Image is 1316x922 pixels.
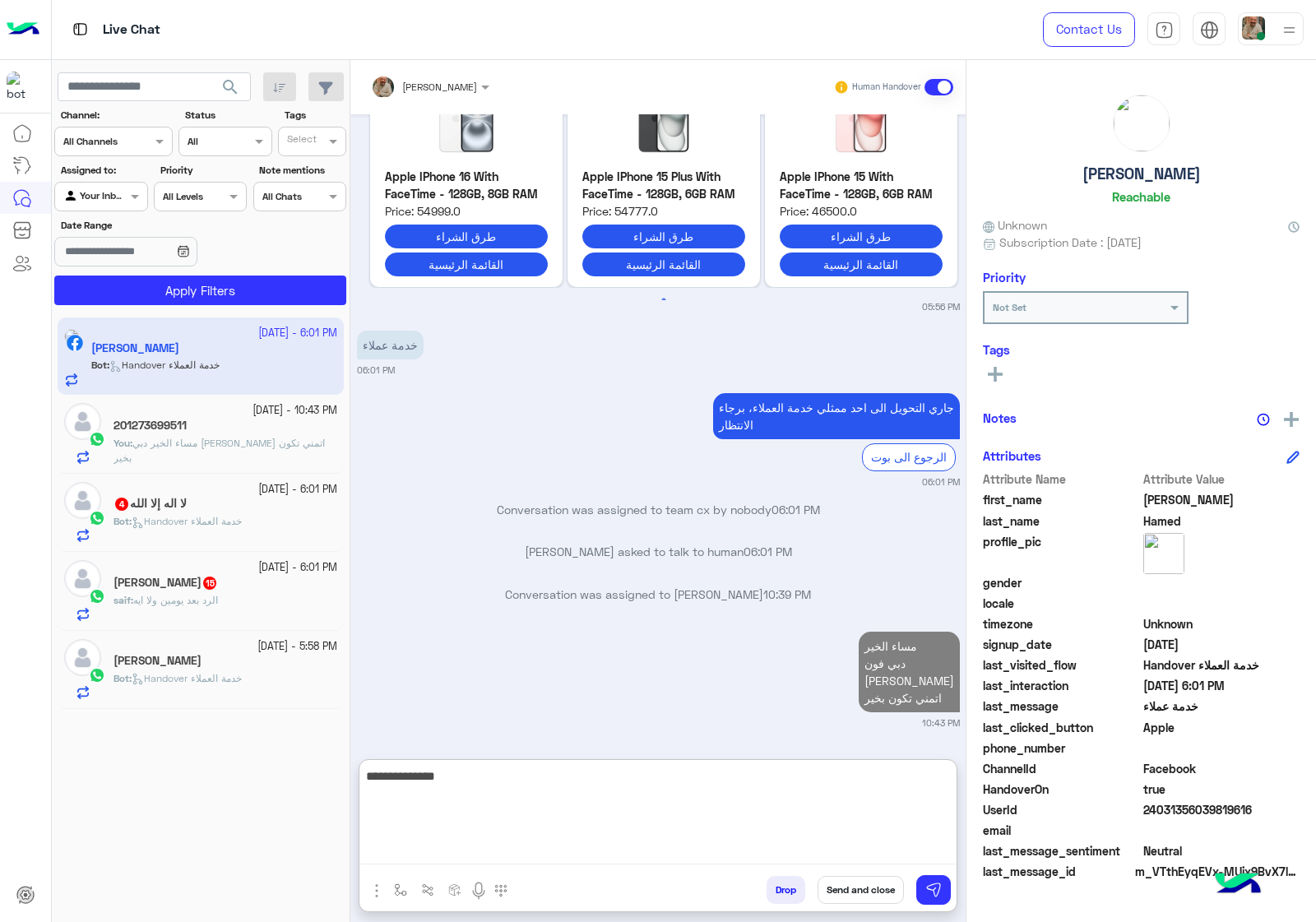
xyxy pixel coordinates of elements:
[220,77,240,97] span: search
[1143,760,1300,777] span: 0
[357,586,960,603] p: Conversation was assigned to [PERSON_NAME]
[89,510,105,526] img: WhatsApp
[385,253,548,276] button: القائمة الرئيسية
[64,560,101,597] img: defaultAdmin.png
[494,884,507,897] img: make a call
[114,672,129,684] span: Bot
[133,594,218,606] span: الرد بعد يومين ولا ايه
[582,77,745,160] img: Apple-IPhone-15-Plus-With-FaceTime-128GB-6GB-RAM_4174_2.jpeg
[402,81,477,93] span: [PERSON_NAME]
[114,515,132,527] b: :
[582,253,745,276] button: القائمة الرئيسية
[983,533,1140,571] span: profile_pic
[89,588,105,605] img: WhatsApp
[983,822,1140,839] span: email
[114,497,187,511] h5: لا اله إلا الله
[983,512,1140,530] span: last_name
[385,77,548,160] img: Apple-IPhone-16-Plus-With-FaceTime-256GB-8GB-RAM_4179_1.jpeg
[185,108,270,123] label: Status
[922,300,960,313] small: 05:56 PM
[258,482,337,498] small: [DATE] - 6:01 PM
[983,781,1140,798] span: HandoverOn
[983,574,1140,591] span: gender
[1143,677,1300,694] span: 2025-09-23T15:01:57.074Z
[89,431,105,447] img: WhatsApp
[1200,21,1219,39] img: tab
[442,876,469,903] button: create order
[780,202,943,220] span: Price: 46500.0
[582,168,745,203] p: Apple IPhone 15 Plus With FaceTime - 128GB, 6GB RAM
[1147,12,1180,47] a: tab
[993,301,1026,313] b: Not Set
[713,393,960,439] p: 23/9/2025, 6:01 PM
[1143,781,1300,798] span: true
[1279,20,1300,40] img: profile
[983,739,1140,757] span: phone_number
[983,863,1132,880] span: last_message_id
[367,881,387,901] img: send attachment
[772,503,820,517] span: 06:01 PM
[852,81,921,94] small: Human Handover
[421,883,434,897] img: Trigger scenario
[132,672,242,684] span: Handover خدمة العملاء
[983,719,1140,736] span: last_clicked_button
[1155,21,1174,39] img: tab
[114,419,187,433] h5: 201273699511
[469,881,489,901] img: send voice note
[61,218,245,233] label: Date Range
[259,163,344,178] label: Note mentions
[1143,574,1300,591] span: null
[258,560,337,576] small: [DATE] - 6:01 PM
[7,72,36,101] img: 1403182699927242
[1043,12,1135,47] a: Contact Us
[385,225,548,248] button: طرق الشراء
[1143,842,1300,859] span: 0
[114,576,218,590] h5: saif alden
[1242,16,1265,39] img: userImage
[64,403,101,440] img: defaultAdmin.png
[983,697,1140,715] span: last_message
[767,876,805,904] button: Drop
[61,108,171,123] label: Channel:
[114,515,129,527] span: Bot
[922,475,960,489] small: 06:01 PM
[61,163,146,178] label: Assigned to:
[211,72,251,108] button: search
[1284,412,1299,427] img: add
[859,632,960,712] p: 23/9/2025, 10:43 PM
[1143,470,1300,488] span: Attribute Value
[780,225,943,248] button: طرق الشراء
[983,216,1047,234] span: Unknown
[64,482,101,519] img: defaultAdmin.png
[582,225,745,248] button: طرق الشراء
[1143,656,1300,674] span: Handover خدمة العملاء
[257,639,337,655] small: [DATE] - 5:58 PM
[983,656,1140,674] span: last_visited_flow
[1209,856,1267,914] img: hulul-logo.png
[1112,189,1170,204] h6: Reachable
[1143,739,1300,757] span: null
[983,677,1140,694] span: last_interaction
[983,801,1140,818] span: UserId
[70,19,90,39] img: tab
[114,654,202,668] h5: Eman Abdallah
[132,515,242,527] span: Handover خدمة العملاء
[999,234,1142,251] span: Subscription Date : [DATE]
[357,331,424,359] p: 23/9/2025, 6:01 PM
[1143,636,1300,653] span: 2025-07-30T15:51:38.132Z
[103,19,160,41] p: Live Chat
[656,292,672,308] button: 1 of 1
[1143,512,1300,530] span: Hamed
[1257,413,1270,426] img: notes
[983,342,1300,357] h6: Tags
[448,883,461,897] img: create order
[160,163,245,178] label: Priority
[1143,533,1184,574] img: picture
[114,594,131,606] span: saif
[1143,491,1300,508] span: Sara
[744,544,792,558] span: 06:01 PM
[1143,801,1300,818] span: 24031356039819616
[983,410,1017,425] h6: Notes
[983,636,1140,653] span: signup_date
[1082,164,1201,183] h5: [PERSON_NAME]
